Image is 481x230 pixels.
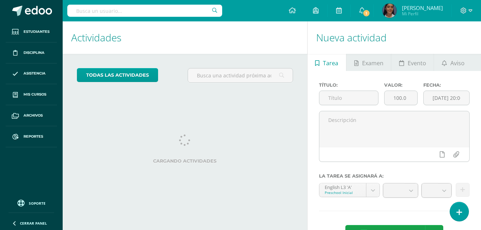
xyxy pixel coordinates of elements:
[402,11,443,17] span: Mi Perfil
[385,91,417,105] input: Puntos máximos
[346,54,391,71] a: Examen
[29,201,46,206] span: Soporte
[71,21,299,54] h1: Actividades
[23,29,49,35] span: Estudiantes
[20,221,47,226] span: Cerrar panel
[316,21,472,54] h1: Nueva actividad
[23,71,46,76] span: Asistencia
[77,68,158,82] a: todas las Actividades
[408,55,426,72] span: Evento
[308,54,346,71] a: Tarea
[424,91,469,105] input: Fecha de entrega
[188,68,292,82] input: Busca una actividad próxima aquí...
[6,105,57,126] a: Archivos
[319,173,470,179] label: La tarea se asignará a:
[23,134,43,139] span: Reportes
[23,92,46,97] span: Mis cursos
[362,55,383,72] span: Examen
[9,198,54,208] a: Soporte
[402,4,443,11] span: [PERSON_NAME]
[319,91,378,105] input: Título
[77,158,293,164] label: Cargando actividades
[423,82,470,88] label: Fecha:
[319,82,378,88] label: Título:
[325,183,361,190] div: English L3 'A'
[384,82,418,88] label: Valor:
[323,55,338,72] span: Tarea
[6,126,57,147] a: Reportes
[391,54,434,71] a: Evento
[319,183,380,197] a: English L3 'A'Preschool Inicial
[6,21,57,42] a: Estudiantes
[6,42,57,63] a: Disciplina
[382,4,397,18] img: a9dc8396f538b77b0731af4a51e04737.png
[362,9,370,17] span: 1
[23,50,45,56] span: Disciplina
[67,5,222,17] input: Busca un usuario...
[6,84,57,105] a: Mis cursos
[434,54,472,71] a: Aviso
[325,190,361,195] div: Preschool Inicial
[23,113,43,118] span: Archivos
[6,63,57,85] a: Asistencia
[450,55,465,72] span: Aviso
